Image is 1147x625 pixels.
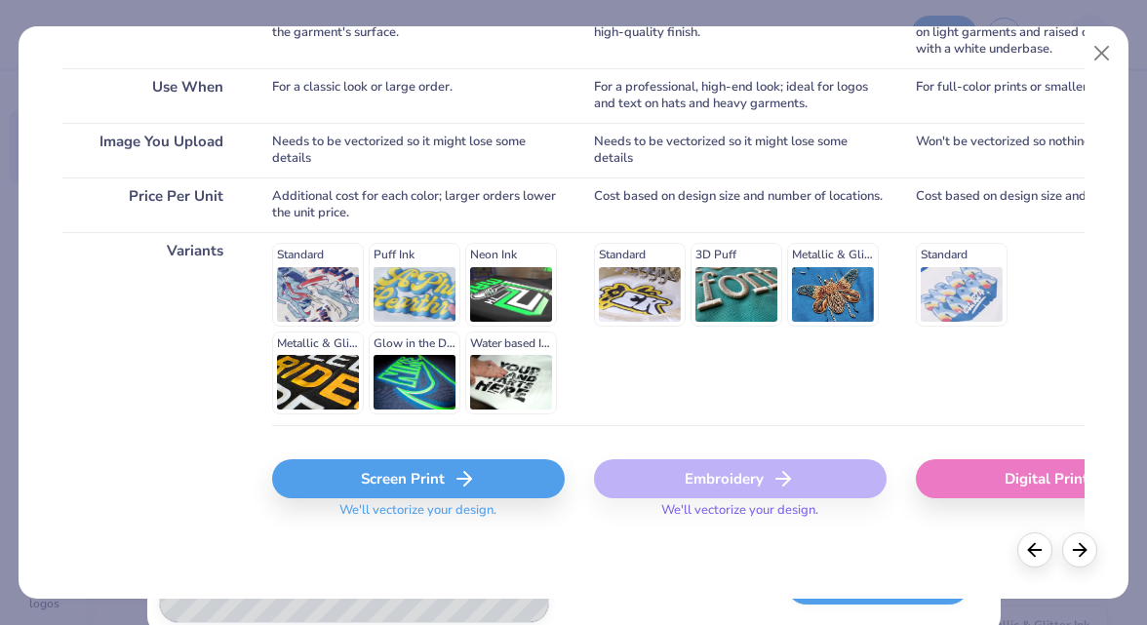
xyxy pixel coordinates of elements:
div: Needs to be vectorized so it might lose some details [594,123,887,177]
div: For a classic look or large order. [272,68,565,123]
button: Close [1084,35,1121,72]
span: We'll vectorize your design. [332,502,504,530]
div: Use When [62,68,243,123]
span: We'll vectorize your design. [653,502,826,530]
div: Price Per Unit [62,177,243,232]
div: Cost based on design size and number of locations. [594,177,887,232]
div: Screen Print [272,459,565,498]
div: Image You Upload [62,123,243,177]
div: Embroidery [594,459,887,498]
div: Needs to be vectorized so it might lose some details [272,123,565,177]
div: For a professional, high-end look; ideal for logos and text on hats and heavy garments. [594,68,887,123]
div: Variants [62,232,243,425]
div: Additional cost for each color; larger orders lower the unit price. [272,177,565,232]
